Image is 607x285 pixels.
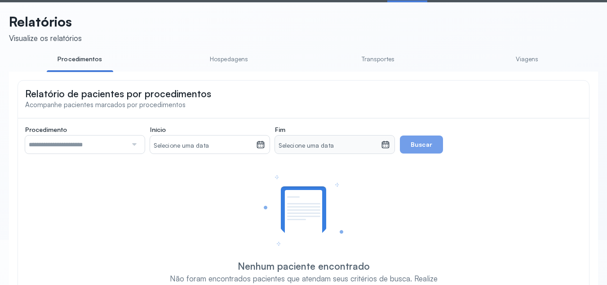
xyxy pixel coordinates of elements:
a: Procedimentos [47,52,113,67]
div: Visualize os relatórios [9,33,82,43]
a: Transportes [345,52,411,67]
p: Relatórios [9,14,82,30]
span: Início [150,126,166,134]
small: Selecione uma data [154,141,253,150]
div: Nenhum paciente encontrado [238,260,370,272]
small: Selecione uma data [279,141,377,150]
img: Ilustração de uma lista vazia indicando que não foram encontrados pacientes. [264,175,343,246]
span: Relatório de pacientes por procedimentos [25,88,211,100]
span: Procedimento [25,126,67,134]
span: Fim [275,126,285,134]
button: Buscar [400,136,443,154]
a: Viagens [494,52,560,67]
span: Acompanhe pacientes marcados por procedimentos [25,100,186,109]
a: Hospedagens [196,52,262,67]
